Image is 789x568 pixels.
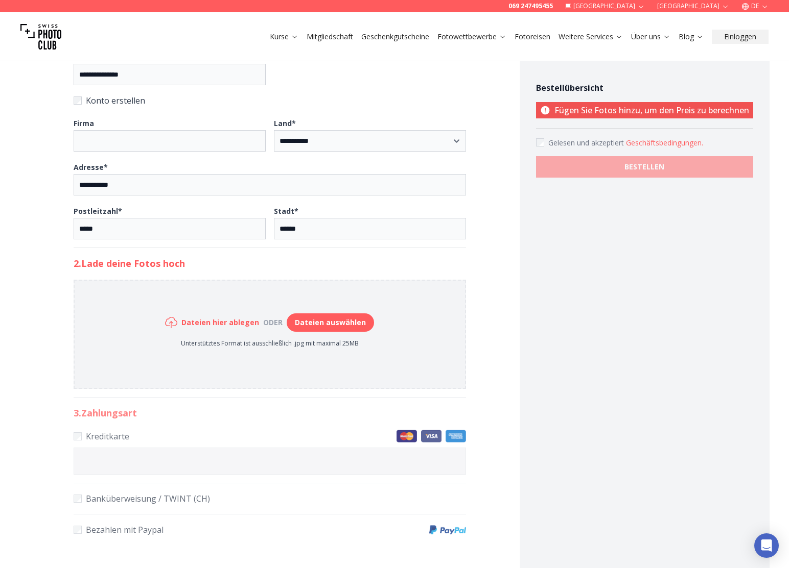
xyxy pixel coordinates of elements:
div: oder [259,317,287,328]
b: Adresse * [74,162,108,172]
label: Konto erstellen [74,93,466,108]
h4: Bestellübersicht [536,82,753,94]
p: Unterstütztes Format ist ausschließlich .jpg mit maximal 25MB [165,339,374,348]
button: Fotowettbewerbe [433,30,510,44]
input: Accept terms [536,138,544,146]
b: Land * [274,118,296,128]
input: Firma [74,130,266,152]
b: Postleitzahl * [74,206,122,216]
button: BESTELLEN [536,156,753,178]
button: Fotoreisen [510,30,554,44]
button: Dateien auswählen [287,313,374,332]
input: Instagram-Benutzername [74,64,266,85]
b: Stadt * [274,206,298,216]
a: Fotowettbewerbe [437,32,506,42]
input: Postleitzahl* [74,218,266,239]
input: Konto erstellen [74,96,82,105]
select: Land* [274,130,466,152]
button: Geschenkgutscheine [357,30,433,44]
a: Fotoreisen [515,32,550,42]
a: Mitgliedschaft [307,32,353,42]
h2: 2. Lade deine Fotos hoch [74,256,466,270]
span: Gelesen und akzeptiert [548,138,626,147]
p: Fügen Sie Fotos hinzu, um den Preis zu berechnen [536,102,753,118]
img: Swiss photo club [20,16,61,57]
button: Accept termsGelesen und akzeptiert [626,138,703,148]
b: Firma [74,118,94,128]
button: Einloggen [712,30,769,44]
a: 069 247495455 [508,2,553,10]
input: Stadt* [274,218,466,239]
button: Weitere Services [554,30,627,44]
a: Kurse [270,32,298,42]
b: Instagram-Benutzername [74,52,170,62]
button: Blog [675,30,708,44]
a: Blog [679,32,704,42]
button: Kurse [266,30,303,44]
b: BESTELLEN [624,162,664,172]
a: Weitere Services [559,32,623,42]
a: Geschenkgutscheine [361,32,429,42]
input: Adresse* [74,174,466,195]
h6: Dateien hier ablegen [181,317,259,328]
div: Open Intercom Messenger [754,533,779,558]
button: Über uns [627,30,675,44]
a: Über uns [631,32,670,42]
button: Mitgliedschaft [303,30,357,44]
